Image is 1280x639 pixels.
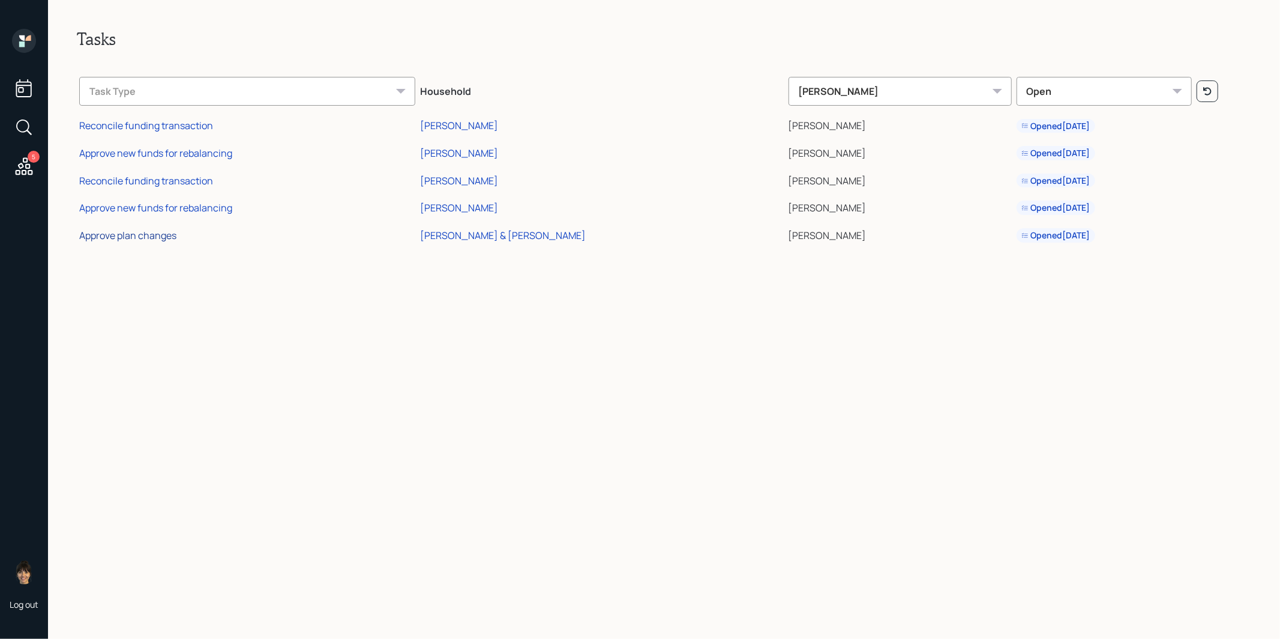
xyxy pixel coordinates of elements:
[1021,229,1090,241] div: Opened [DATE]
[786,192,1014,220] td: [PERSON_NAME]
[420,201,498,214] div: [PERSON_NAME]
[420,119,498,132] div: [PERSON_NAME]
[28,151,40,163] div: 5
[786,138,1014,165] td: [PERSON_NAME]
[420,174,498,187] div: [PERSON_NAME]
[12,560,36,584] img: treva-nostdahl-headshot.png
[77,29,1251,49] h2: Tasks
[420,229,586,242] div: [PERSON_NAME] & [PERSON_NAME]
[1017,77,1192,106] div: Open
[418,68,786,111] th: Household
[1021,175,1090,187] div: Opened [DATE]
[79,147,232,160] div: Approve new funds for rebalancing
[786,220,1014,247] td: [PERSON_NAME]
[79,174,213,187] div: Reconcile funding transaction
[789,77,1012,106] div: [PERSON_NAME]
[786,165,1014,193] td: [PERSON_NAME]
[1021,120,1090,132] div: Opened [DATE]
[79,77,415,106] div: Task Type
[79,119,213,132] div: Reconcile funding transaction
[420,147,498,160] div: [PERSON_NAME]
[1021,147,1090,159] div: Opened [DATE]
[79,201,232,214] div: Approve new funds for rebalancing
[786,111,1014,138] td: [PERSON_NAME]
[10,599,38,610] div: Log out
[79,229,176,242] div: Approve plan changes
[1021,202,1090,214] div: Opened [DATE]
